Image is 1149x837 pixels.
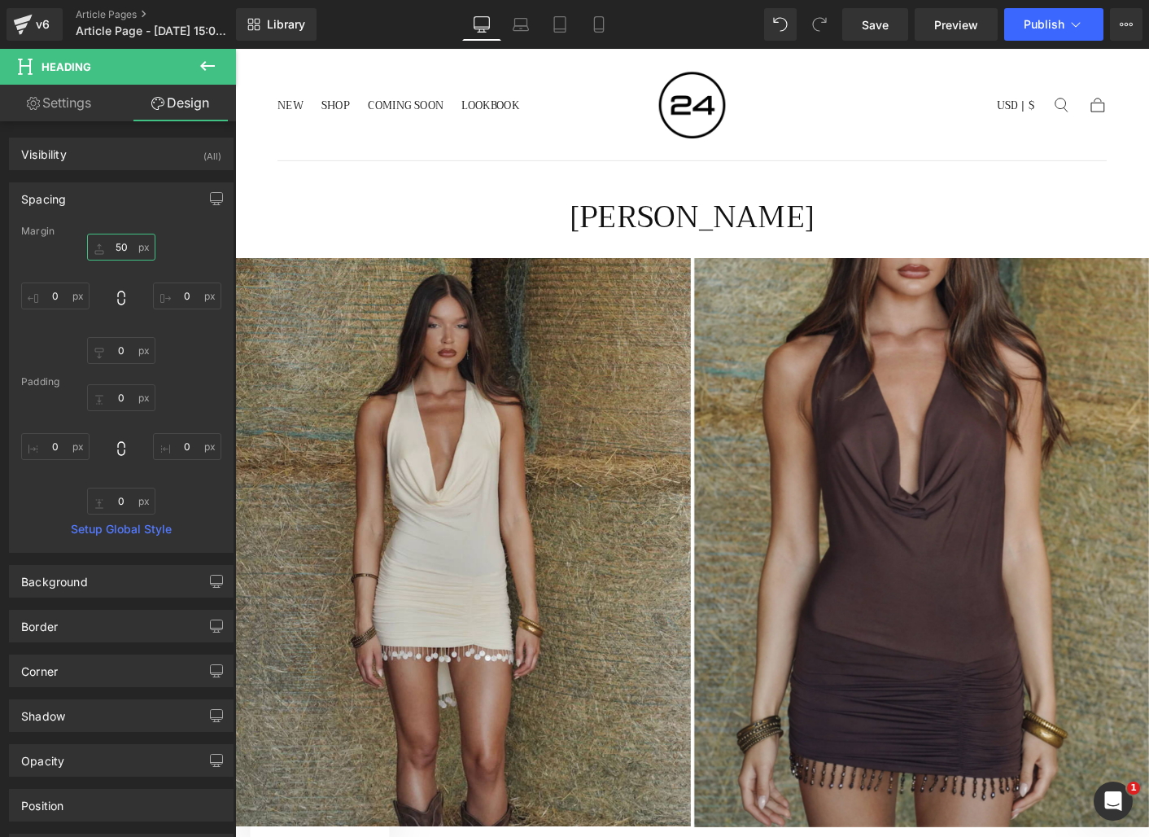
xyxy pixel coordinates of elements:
[143,55,225,73] a: COMING SOON
[501,8,540,41] a: Laptop
[1110,8,1142,41] button: More
[7,8,63,41] a: v6
[93,55,124,73] a: SHOP
[21,226,221,237] div: Margin
[21,183,66,206] div: Spacing
[820,55,861,73] summary: Toggle country drawer
[540,8,579,41] a: Tablet
[87,488,155,515] input: 0
[21,700,65,723] div: Shadow
[76,8,263,21] a: Article Pages
[21,566,88,589] div: Background
[579,8,618,41] a: Mobile
[46,55,73,73] a: NEW
[21,790,63,813] div: Position
[1024,18,1064,31] span: Publish
[87,384,155,411] input: 0
[153,433,221,460] input: 0
[203,138,221,165] div: (All)
[21,523,221,536] a: Setup Global Style
[934,16,978,33] span: Preview
[21,376,221,388] div: Padding
[915,8,998,41] a: Preview
[764,8,797,41] button: Undo
[880,51,900,71] summary: Toggle search drawer
[21,283,90,309] input: 0
[803,8,836,41] button: Redo
[21,433,90,460] input: 0
[33,14,53,35] div: v6
[1127,782,1140,795] span: 1
[267,17,305,32] span: Library
[153,283,221,309] input: 0
[21,611,58,633] div: Border
[87,234,155,261] input: 0
[862,16,889,33] span: Save
[76,24,232,37] span: Article Page - [DATE] 15:05:46
[21,655,58,678] div: Corner
[21,745,64,768] div: Opacity
[462,8,501,41] a: Desktop
[42,60,91,73] span: Heading
[87,337,155,364] input: 0
[21,138,67,161] div: Visibility
[121,85,239,121] a: Design
[244,55,306,73] a: LOOKBOOK
[1004,8,1103,41] button: Publish
[236,8,317,41] a: New Library
[1094,782,1133,821] iframe: Intercom live chat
